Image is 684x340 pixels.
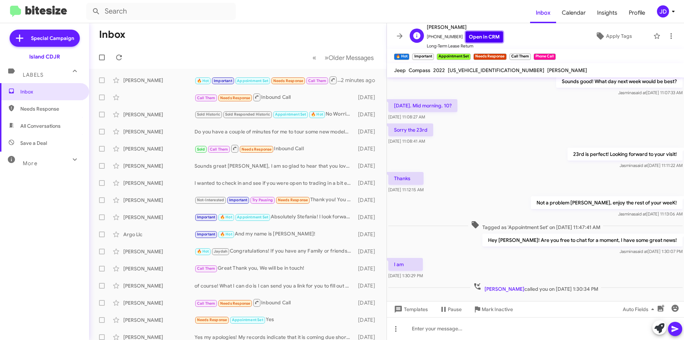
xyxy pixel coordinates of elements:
div: [DATE] [354,282,381,289]
button: Mark Inactive [467,303,519,316]
span: [DATE] 1:30:29 PM [388,273,423,278]
span: Needs Response [20,105,81,112]
small: 🔥 Hot [394,54,409,60]
span: Needs Response [278,198,308,202]
span: called you on [DATE] 1:30:34 PM [470,282,601,293]
small: Needs Response [473,54,506,60]
span: Special Campaign [31,35,74,42]
span: Needs Response [197,318,227,322]
span: « [312,53,316,62]
span: Tagged as 'Appointment Set' on [DATE] 11:47:41 AM [468,220,603,231]
button: Pause [434,303,467,316]
h1: Inbox [99,29,125,40]
span: Inbox [20,88,81,95]
div: [PERSON_NAME] [123,128,195,135]
button: Apply Tags [577,30,650,42]
span: Jeep [394,67,406,73]
div: JD [657,5,669,17]
a: Profile [623,2,651,23]
span: Jasmina [DATE] 11:13:06 AM [618,211,683,217]
p: 23rd is perfect! Looking forward to your visit! [568,148,683,161]
div: [PERSON_NAME] [123,111,195,118]
small: Appointment Set [437,54,471,60]
span: Insights [591,2,623,23]
p: Sorry the 23rd [388,123,433,136]
span: Call Them [210,147,228,152]
div: Inbound Call [195,298,354,307]
div: 2 minutes ago [341,77,381,84]
div: [DATE] [354,179,381,187]
span: Call Them [197,96,216,100]
span: 🔥 Hot [311,112,323,117]
span: Appointment Set [237,78,268,83]
span: Apply Tags [606,30,632,42]
p: Not a problem [PERSON_NAME], enjoy the rest of your weeK! [531,196,683,209]
span: Sold Historic [197,112,221,117]
span: Appointment Set [232,318,263,322]
div: [PERSON_NAME] [123,77,195,84]
div: Great Thank you, We will be in touch! [195,264,354,273]
span: Important [214,78,232,83]
div: Inbound Call [195,144,354,153]
span: Appointment Set [237,215,268,219]
div: Thank you! You do the same! [195,196,354,204]
span: [DATE] 11:08:41 AM [388,138,425,144]
div: And my name is [PERSON_NAME]! [195,230,354,238]
span: » [325,53,328,62]
span: said at [634,211,646,217]
span: [PHONE_NUMBER] [427,31,503,42]
div: [DATE] [354,265,381,272]
p: Thanks [388,172,424,185]
div: [DATE] [354,162,381,169]
p: Hey [PERSON_NAME]! Are you free to chat for a moment, I have some great news! [482,234,683,247]
span: 2022 [433,67,445,73]
p: I am [388,258,423,271]
span: Not-Interested [197,198,224,202]
div: Absolutely Stefania! I look forward to meeting with you then! [195,213,354,221]
small: Important [412,54,434,60]
span: Jasmina [DATE] 11:07:33 AM [618,90,683,95]
div: [DATE] [354,316,381,324]
div: [DATE] [354,214,381,221]
a: Open in CRM [466,31,503,42]
a: Calendar [556,2,591,23]
span: Sold [197,147,205,152]
span: Templates [393,303,428,316]
span: Jasmina [DATE] 11:11:22 AM [620,163,683,168]
div: [PERSON_NAME] [123,299,195,306]
span: Needs Response [220,96,250,100]
div: [DATE] [354,248,381,255]
div: Argo Llc [123,231,195,238]
button: Next [320,50,378,65]
span: Mark Inactive [482,303,513,316]
span: Important [229,198,248,202]
span: Long-Term Lease Return [427,42,503,50]
small: Phone Call [534,54,556,60]
span: Save a Deal [20,139,47,147]
span: Compass [409,67,430,73]
a: Inbox [530,2,556,23]
span: [PERSON_NAME] [484,286,524,292]
span: said at [635,163,648,168]
span: Pause [448,303,462,316]
span: Labels [23,72,43,78]
div: Island CDJR [29,53,60,60]
small: Call Them [509,54,531,60]
div: [DATE] [354,231,381,238]
div: [DATE] [354,145,381,152]
div: [DATE] [354,197,381,204]
div: [PERSON_NAME] [123,197,195,204]
div: Inbound Call [195,93,354,102]
div: [DATE] [354,111,381,118]
span: Auto Fields [623,303,657,316]
span: Appointment Set [275,112,306,117]
span: [PERSON_NAME] [547,67,587,73]
div: [PERSON_NAME] [123,179,195,187]
div: I wanted to check in and see if you were open to trading in a bit early! [195,179,354,187]
div: [PERSON_NAME] [123,248,195,255]
span: [DATE] 11:08:27 AM [388,114,425,120]
button: Previous [308,50,321,65]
